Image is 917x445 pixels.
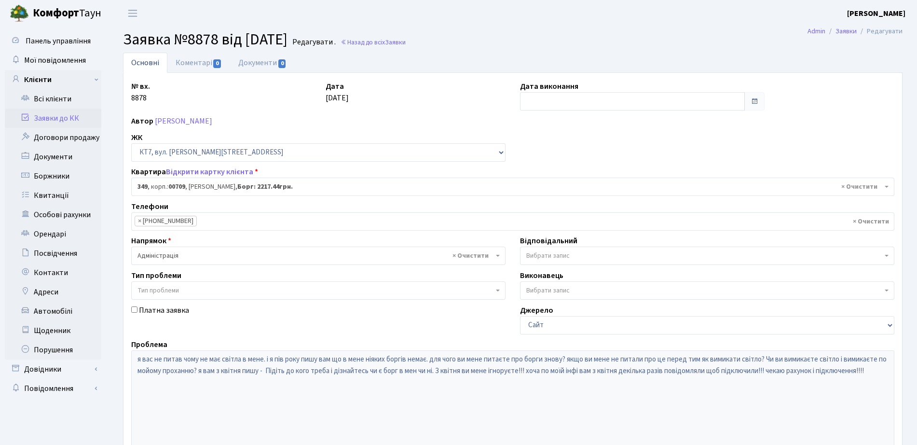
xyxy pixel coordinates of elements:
a: Документи [230,53,295,73]
li: (066) 646-85-63 [135,216,197,226]
a: Щоденник [5,321,101,340]
label: Напрямок [131,235,171,247]
a: Документи [5,147,101,167]
label: № вх. [131,81,150,92]
a: Довідники [5,360,101,379]
a: Клієнти [5,70,101,89]
span: Заявка №8878 від [DATE] [123,28,287,51]
label: Платна заявка [139,305,189,316]
div: 8878 [124,81,318,111]
a: Автомобілі [5,302,101,321]
span: Видалити всі елементи [853,217,889,226]
span: 0 [213,59,221,68]
a: Адреси [5,282,101,302]
span: 0 [278,59,286,68]
a: Боржники [5,167,101,186]
a: Коментарі [167,53,230,73]
label: Дата виконання [520,81,578,92]
a: Договори продажу [5,128,101,147]
a: Квитанції [5,186,101,205]
a: Admin [808,26,825,36]
a: Мої повідомлення [5,51,101,70]
span: Адміністрація [137,251,493,261]
span: Заявки [385,38,406,47]
a: Особові рахунки [5,205,101,224]
a: Основні [123,53,167,73]
label: Автор [131,115,153,127]
a: Заявки [835,26,857,36]
a: [PERSON_NAME] [155,116,212,126]
a: Контакти [5,263,101,282]
label: Відповідальний [520,235,577,247]
b: Комфорт [33,5,79,21]
label: Квартира [131,166,258,178]
label: Телефони [131,201,168,212]
span: Таун [33,5,101,22]
li: Редагувати [857,26,903,37]
a: Відкрити картку клієнта [166,167,253,177]
a: Всі клієнти [5,89,101,109]
b: Борг: 2217.44грн. [237,182,293,192]
b: 00709 [168,182,185,192]
span: <b>349</b>, корп.: <b>00709</b>, Орлов Василь Петрович, <b>Борг: 2217.44грн.</b> [131,178,894,196]
span: <b>349</b>, корп.: <b>00709</b>, Орлов Василь Петрович, <b>Борг: 2217.44грн.</b> [137,182,882,192]
a: Орендарі [5,224,101,244]
span: Видалити всі елементи [452,251,489,261]
small: Редагувати . [290,38,336,47]
a: Назад до всіхЗаявки [341,38,406,47]
span: Панель управління [26,36,91,46]
span: Тип проблеми [137,286,179,295]
span: Видалити всі елементи [841,182,877,192]
span: Вибрати запис [526,286,570,295]
a: Заявки до КК [5,109,101,128]
a: Посвідчення [5,244,101,263]
label: Тип проблеми [131,270,181,281]
span: Адміністрація [131,247,506,265]
label: Проблема [131,339,167,350]
img: logo.png [10,4,29,23]
div: [DATE] [318,81,513,111]
a: Повідомлення [5,379,101,398]
b: 349 [137,182,148,192]
a: Порушення [5,340,101,360]
a: [PERSON_NAME] [847,8,905,19]
label: Джерело [520,305,553,316]
nav: breadcrumb [793,21,917,42]
span: × [138,216,141,226]
label: ЖК [131,132,142,143]
label: Виконавець [520,270,563,281]
button: Переключити навігацію [121,5,145,21]
span: Вибрати запис [526,251,570,261]
a: Панель управління [5,31,101,51]
label: Дата [326,81,344,92]
span: Мої повідомлення [24,55,86,66]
